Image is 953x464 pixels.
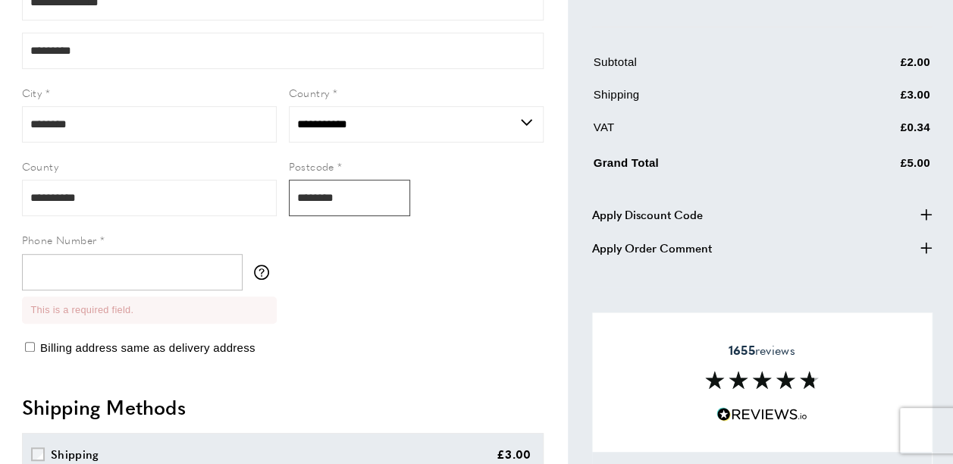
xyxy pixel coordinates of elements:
[254,265,277,280] button: More information
[22,232,97,247] span: Phone Number
[826,151,930,183] td: £5.00
[826,118,930,148] td: £0.34
[728,343,795,358] span: reviews
[25,342,35,352] input: Billing address same as delivery address
[22,158,58,174] span: County
[594,118,824,148] td: VAT
[51,445,99,463] div: Shipping
[728,341,754,359] strong: 1655
[826,86,930,115] td: £3.00
[22,85,42,100] span: City
[289,158,334,174] span: Postcode
[594,86,824,115] td: Shipping
[594,53,824,83] td: Subtotal
[594,151,824,183] td: Grand Total
[289,85,330,100] span: Country
[826,53,930,83] td: £2.00
[592,205,703,224] span: Apply Discount Code
[705,371,819,389] img: Reviews section
[31,303,268,318] li: This is a required field.
[22,393,544,421] h2: Shipping Methods
[497,445,531,463] div: £3.00
[592,239,712,257] span: Apply Order Comment
[40,341,255,354] span: Billing address same as delivery address
[716,407,807,422] img: Reviews.io 5 stars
